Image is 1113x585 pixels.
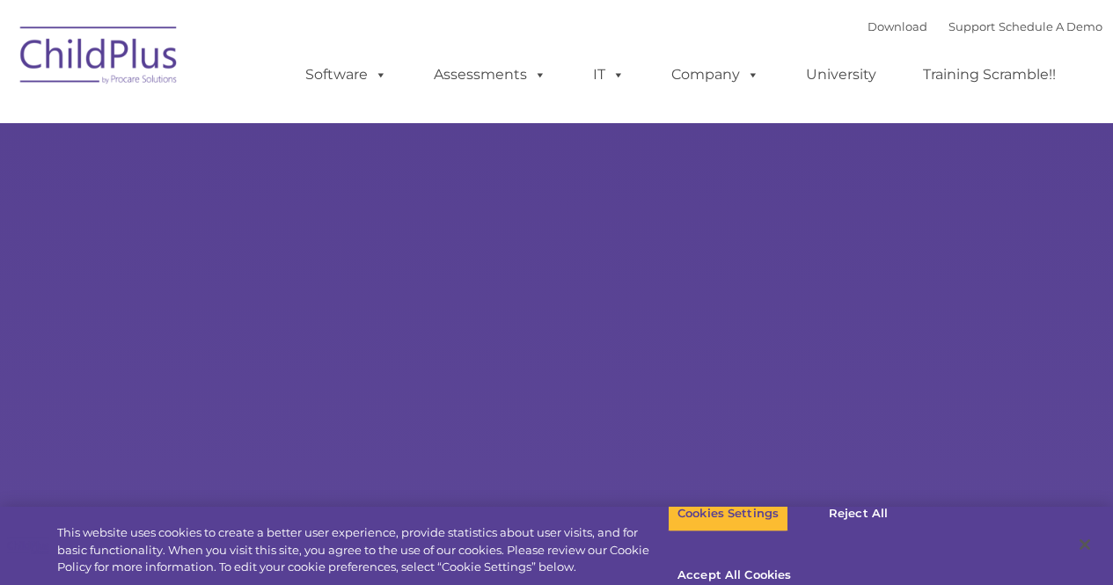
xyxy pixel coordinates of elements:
font: | [868,19,1102,33]
a: Support [948,19,995,33]
a: IT [575,57,642,92]
button: Reject All [803,495,913,532]
button: Cookies Settings [668,495,788,532]
a: Software [288,57,405,92]
a: Download [868,19,927,33]
a: University [788,57,894,92]
img: ChildPlus by Procare Solutions [11,14,187,102]
a: Training Scramble!! [905,57,1073,92]
a: Company [654,57,777,92]
div: This website uses cookies to create a better user experience, provide statistics about user visit... [57,524,668,576]
button: Close [1065,525,1104,564]
a: Schedule A Demo [999,19,1102,33]
a: Assessments [416,57,564,92]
